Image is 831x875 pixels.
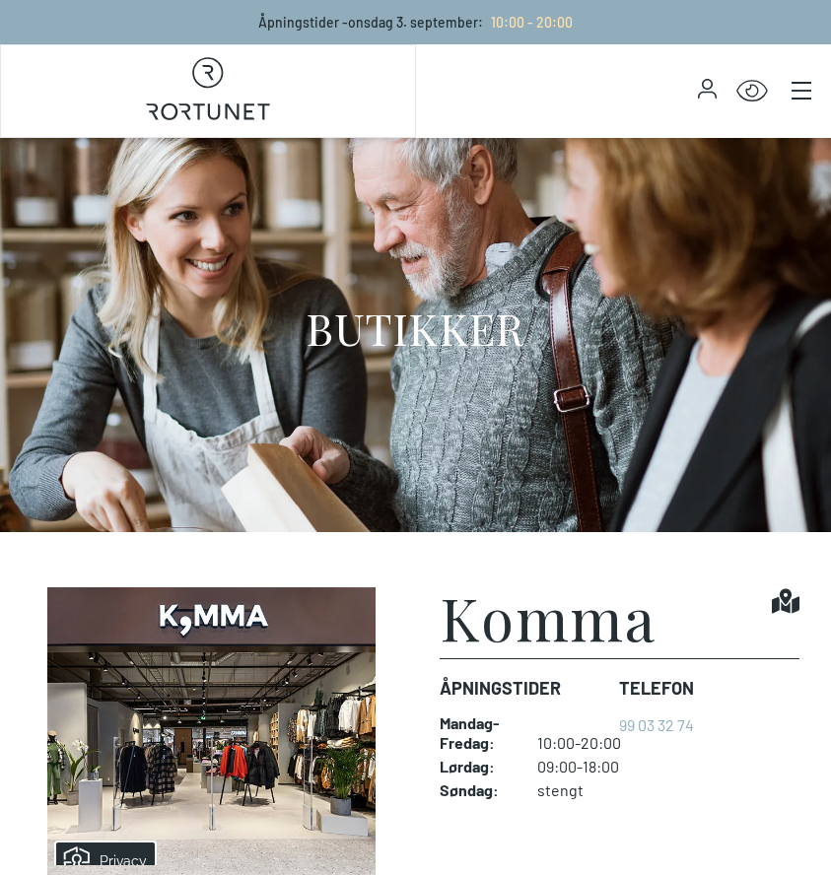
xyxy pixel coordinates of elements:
details: Attribution [761,355,831,370]
span: 10:00 - 20:00 [491,14,573,31]
dd: 09:00-18:00 [537,757,626,776]
iframe: Manage Preferences [20,841,180,865]
button: Main menu [788,77,815,104]
h1: BUTIKKER [307,301,524,355]
div: © Mappedin [766,358,814,369]
a: 99 03 32 74 [619,715,694,734]
dd: stengt [537,780,626,800]
a: 10:00 - 20:00 [483,14,573,31]
h1: Komma [440,587,657,646]
dt: Lørdag : [440,757,518,776]
dt: Mandag - Fredag : [440,713,518,753]
p: Åpningstider - onsdag 3. september : [258,12,573,33]
dt: Telefon [619,675,694,702]
dt: Åpningstider [440,675,620,702]
button: Open Accessibility Menu [736,76,768,107]
h5: Privacy [80,4,127,37]
dt: Søndag : [440,780,518,800]
dd: 10:00-20:00 [537,713,626,753]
